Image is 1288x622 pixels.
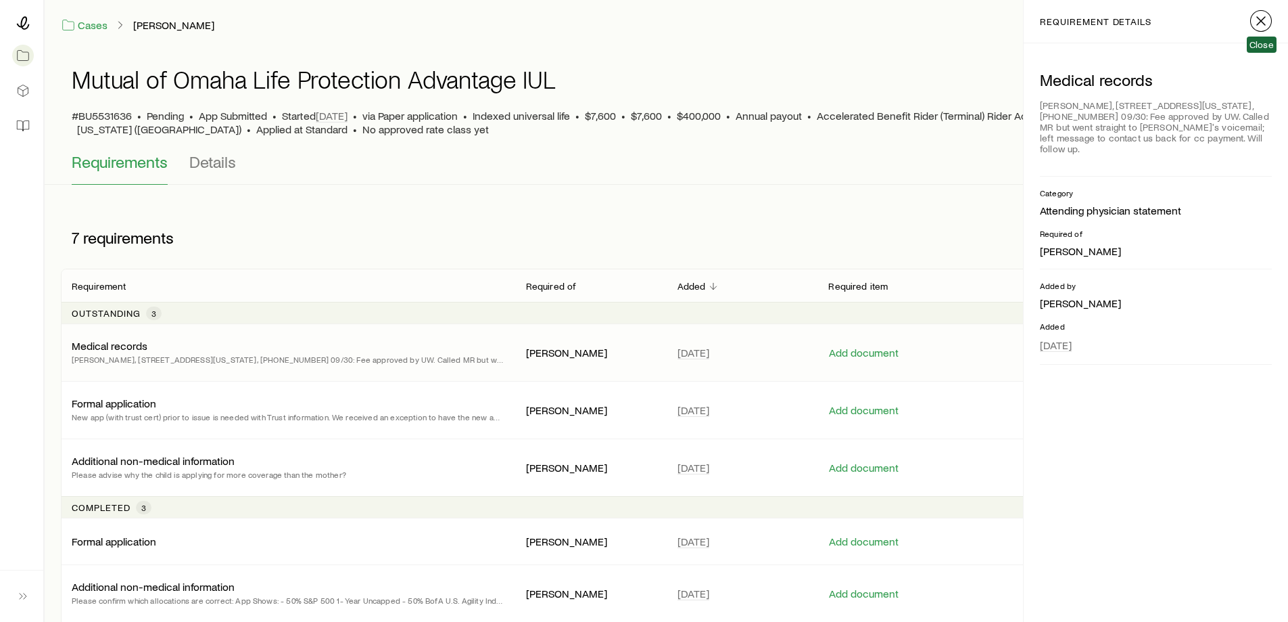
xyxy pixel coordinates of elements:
[677,461,709,474] span: [DATE]
[677,346,709,359] span: [DATE]
[137,109,141,123] span: •
[189,152,236,171] span: Details
[72,339,147,353] p: Medical records
[473,109,570,123] span: Indexed universal life
[353,109,357,123] span: •
[362,123,489,136] span: No approved rate class yet
[1040,228,1272,239] p: Required of
[677,587,709,600] span: [DATE]
[1040,187,1272,198] p: Category
[282,109,348,123] p: Started
[141,502,146,513] span: 3
[147,109,184,123] p: Pending
[1040,244,1272,258] p: [PERSON_NAME]
[736,109,802,123] span: Annual payout
[828,281,888,292] p: Required item
[72,353,504,366] p: [PERSON_NAME], [STREET_ADDRESS][US_STATE], [PHONE_NUMBER] 09/30: Fee approved by UW. Called MR bu...
[362,109,458,123] span: via Paper application
[526,587,656,600] p: [PERSON_NAME]
[72,594,504,607] p: Please confirm which allocations are correct: App Shows: - 50% S&P 500 1- Year Uncapped - 50% Bof...
[151,308,156,319] span: 3
[667,109,671,123] span: •
[828,347,899,359] button: Add document
[1249,39,1274,50] span: Close
[631,109,662,123] span: $7,600
[817,109,1208,123] span: Accelerated Benefit Rider (Terminal) Rider Accelerated Benefit Rider (Chronic) Rider
[247,123,251,136] span: •
[526,281,577,292] p: Required of
[1040,204,1272,217] p: Attending physician statement
[72,308,141,319] p: Outstanding
[72,66,556,93] h1: Mutual of Omaha Life Protection Advantage IUL
[1040,280,1272,291] p: Added by
[72,535,156,548] p: Formal application
[726,109,730,123] span: •
[1040,338,1072,352] span: [DATE]
[828,535,899,548] button: Add document
[677,535,709,548] span: [DATE]
[828,462,899,474] button: Add document
[83,228,174,247] span: requirements
[1040,321,1272,332] p: Added
[72,228,79,247] span: 7
[677,109,721,123] span: $400,000
[1040,95,1272,160] div: [PERSON_NAME], [STREET_ADDRESS][US_STATE], [PHONE_NUMBER] 09/30: Fee approved by UW. Called MR bu...
[807,109,811,123] span: •
[828,404,899,417] button: Add document
[72,580,235,594] p: Additional non-medical information
[72,502,130,513] p: Completed
[1040,296,1272,310] p: [PERSON_NAME]
[72,152,1261,185] div: Application details tabs
[72,397,156,410] p: Formal application
[72,109,132,123] span: #BU5531636
[316,109,348,123] span: [DATE]
[199,109,267,123] span: App Submitted
[1040,16,1151,27] p: requirement details
[77,123,241,136] span: [US_STATE] ([GEOGRAPHIC_DATA])
[72,468,346,481] p: Please advise why the child is applying for more coverage than the mother?
[133,19,215,32] a: [PERSON_NAME]
[256,123,348,136] span: Applied at Standard
[526,535,656,548] p: [PERSON_NAME]
[585,109,616,123] span: $7,600
[272,109,277,123] span: •
[72,410,504,424] p: New app (with trust cert) prior to issue is needed with Trust information. We received an excepti...
[72,454,235,468] p: Additional non-medical information
[72,281,126,292] p: Requirement
[61,18,108,33] a: Cases
[1040,70,1272,89] p: Medical records
[526,346,656,359] p: [PERSON_NAME]
[677,403,709,417] span: [DATE]
[575,109,579,123] span: •
[526,403,656,417] p: [PERSON_NAME]
[72,152,168,171] span: Requirements
[828,587,899,600] button: Add document
[677,281,706,292] p: Added
[463,109,467,123] span: •
[189,109,193,123] span: •
[526,461,656,474] p: [PERSON_NAME]
[353,123,357,136] span: •
[621,109,625,123] span: •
